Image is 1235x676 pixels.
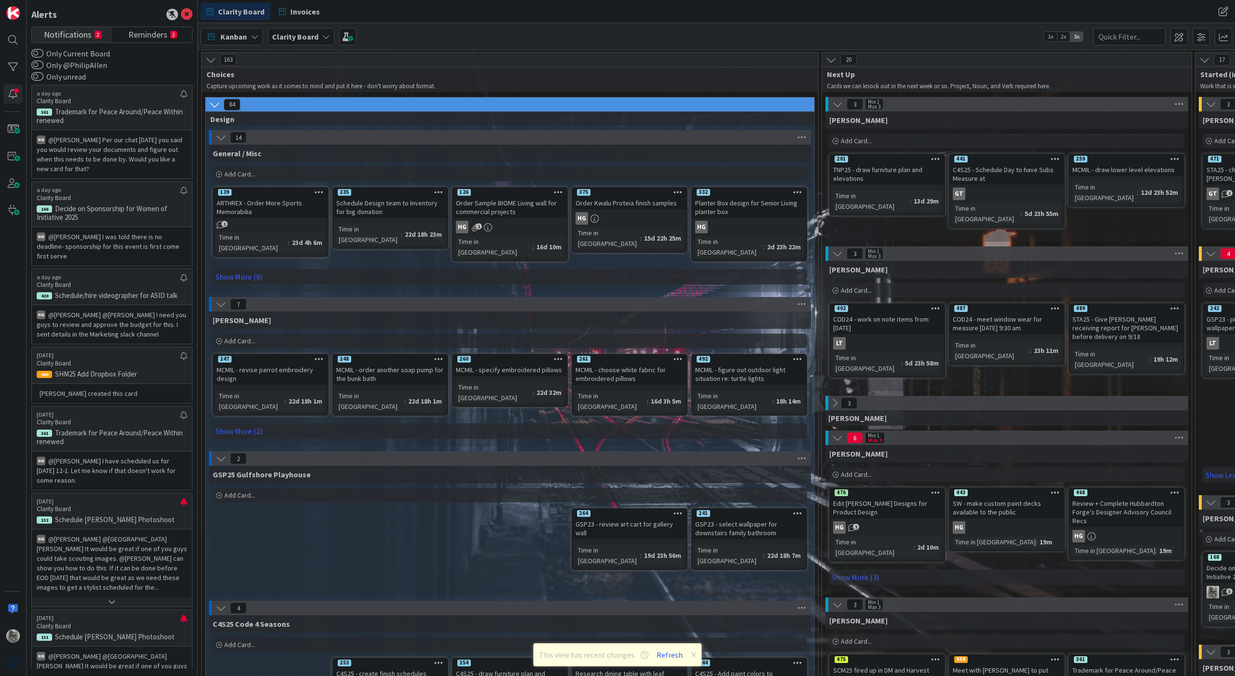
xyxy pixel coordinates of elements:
[288,237,289,248] span: :
[573,355,686,385] div: 261MCMIL - choose white fabric for embroidered pillows
[954,656,968,663] div: 458
[572,187,687,253] a: 375Order Kwalu Proteia finish samplesHGTime in [GEOGRAPHIC_DATA]:15d 22h 25m
[31,493,192,607] a: [DATE]Clarity Board132Schedule [PERSON_NAME] PhotoshootHG@[PERSON_NAME] @[GEOGRAPHIC_DATA][PERSON...
[37,515,187,524] p: Schedule [PERSON_NAME] Photoshoot
[213,269,807,284] a: Show More (9)
[901,358,903,368] span: :
[44,27,92,41] span: Notifications
[534,242,564,252] div: 16d 10m
[453,364,567,376] div: MCMIL - specify embroidered pillows
[953,188,965,200] div: GT
[950,304,1064,334] div: 487COD24 - meet window wear for measure [DATE] 9:30 am
[953,521,965,534] div: HG
[452,187,568,261] a: 126Order Sample BIOME Living wall for commercial projectsHGTime in [GEOGRAPHIC_DATA]:16d 10m
[6,6,20,20] img: Visit kanbanzone.com
[774,396,803,406] div: 18h 14m
[949,303,1065,365] a: 487COD24 - meet window wear for measure [DATE] 9:30 amTime in [GEOGRAPHIC_DATA]:23h 11m
[572,354,687,416] a: 261MCMIL - choose white fabric for embroidered pillowsTime in [GEOGRAPHIC_DATA]:16d 3h 5m
[218,6,264,17] span: Clarity Board
[404,396,406,406] span: :
[37,291,187,300] p: Schedule/hire videographer for ASID talk
[1137,187,1139,198] span: :
[765,550,803,561] div: 22d 18h 7m
[950,155,1064,163] div: 441
[338,356,351,363] div: 248
[31,347,192,403] a: [DATE]Clarity Board469SHM25 Add Dropbox Folder[PERSON_NAME] created this card
[648,396,684,406] div: 16d 3h 5m
[37,418,180,427] p: Clarity Board
[37,371,52,378] div: 469
[572,508,687,570] a: 264GSP23 - review art cart for gallery wallTime in [GEOGRAPHIC_DATA]:19d 23h 56m
[954,489,968,496] div: 443
[954,156,968,162] div: 441
[695,236,763,257] div: Time in [GEOGRAPHIC_DATA]
[692,197,806,218] div: Planter Box design for Senior Living planter box
[576,391,647,412] div: Time in [GEOGRAPHIC_DATA]
[950,188,1064,200] div: GT
[949,154,1065,228] a: 441C4S25 - Schedule Day to have Subs Measure atGTTime in [GEOGRAPHIC_DATA]:5d 23h 55m
[37,274,180,281] p: a day ago
[1021,208,1022,219] span: :
[697,660,710,666] div: 444
[573,509,686,518] div: 264
[476,223,482,230] span: 1
[31,269,192,344] a: a day agoClarity Board420Schedule/hire videographer for ASID talkHG@[PERSON_NAME] @[PERSON_NAME] ...
[833,537,913,558] div: Time in [GEOGRAPHIC_DATA]
[31,71,86,82] label: Only unread
[402,229,444,240] div: 22d 18h 23m
[213,187,329,257] a: 139ARTHREX - Order More Sports MemorabiliaTime in [GEOGRAPHIC_DATA]:23d 4h 6m
[950,655,1064,664] div: 458
[1031,345,1061,356] div: 23h 11m
[1070,530,1183,542] div: HG
[950,304,1064,313] div: 487
[37,108,52,116] div: 361
[692,509,806,518] div: 241
[1208,305,1221,312] div: 242
[333,355,447,385] div: 248MCMIL - order another soap pump for the bunk bath
[1070,497,1183,527] div: Review + Complete Hubbardton Forge's Designer Advisory Council Recs
[214,355,328,385] div: 247MCMIL - revise parrot embroidery design
[1070,155,1183,176] div: 259MCMIL - draw lower level elevations
[640,233,642,243] span: :
[830,521,944,534] div: HG
[37,135,187,174] p: @[PERSON_NAME]﻿ Per our chat [DATE] you said you would review your documents and figure out when ...
[170,31,177,39] small: 2
[829,487,945,562] a: 476Edit [PERSON_NAME] Designs for Product DesignHGTime in [GEOGRAPHIC_DATA]:2d 10m
[841,136,872,145] span: Add Card...
[290,6,320,17] span: Invoices
[37,534,187,592] p: @[PERSON_NAME]﻿ ﻿@[GEOGRAPHIC_DATA][PERSON_NAME]﻿ It would be great if one of you guys could take...
[37,310,187,339] p: @[PERSON_NAME]﻿ ﻿@[PERSON_NAME]﻿ I need you guys to review and approve the budget for this. I sen...
[1072,349,1150,370] div: Time in [GEOGRAPHIC_DATA]
[31,59,107,71] label: Only @PhilipAllen
[830,304,944,334] div: 402COD24 - work on note items from [DATE]
[285,396,286,406] span: :
[37,108,187,125] p: Trademark for Peace Around/Peace Within renewed
[953,203,1021,224] div: Time in [GEOGRAPHIC_DATA]
[533,242,534,252] span: :
[577,510,590,517] div: 264
[31,60,43,70] button: Only @PhilipAllen
[37,204,187,222] p: Decide on Sponsorship for Women of Initiative 2025
[37,622,180,631] p: Clarity Board
[1070,488,1183,527] div: 468Review + Complete Hubbardton Forge's Designer Advisory Council Recs
[37,97,180,106] p: Clarity Board
[31,48,110,59] label: Only Current Board
[841,286,872,295] span: Add Card...
[950,163,1064,185] div: C4S25 - Schedule Day to have Subs Measure at
[1069,303,1184,374] a: 489STA25 - Give [PERSON_NAME] receiving report for [PERSON_NAME] before delivery on 9/18Time in [...
[534,387,564,398] div: 22d 32m
[576,545,640,566] div: Time in [GEOGRAPHIC_DATA]
[37,389,187,398] p: [PERSON_NAME] created this card
[533,387,534,398] span: :
[453,188,567,197] div: 126
[642,233,684,243] div: 15d 22h 25m
[332,187,448,249] a: 235Schedule Design team to Inventory for big donationTime in [GEOGRAPHIC_DATA]:22d 18h 23m
[576,212,588,225] div: HG
[833,352,901,374] div: Time in [GEOGRAPHIC_DATA]
[1069,154,1184,207] a: 259MCMIL - draw lower level elevationsTime in [GEOGRAPHIC_DATA]:12d 23h 52m
[453,659,567,667] div: 254
[333,188,447,218] div: 235Schedule Design team to Inventory for big donation
[31,181,192,266] a: a day agoClarity Board168Decide on Sponsorship for Women of Initiative 2025HG@[PERSON_NAME] I was...
[401,229,402,240] span: :
[833,521,846,534] div: HG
